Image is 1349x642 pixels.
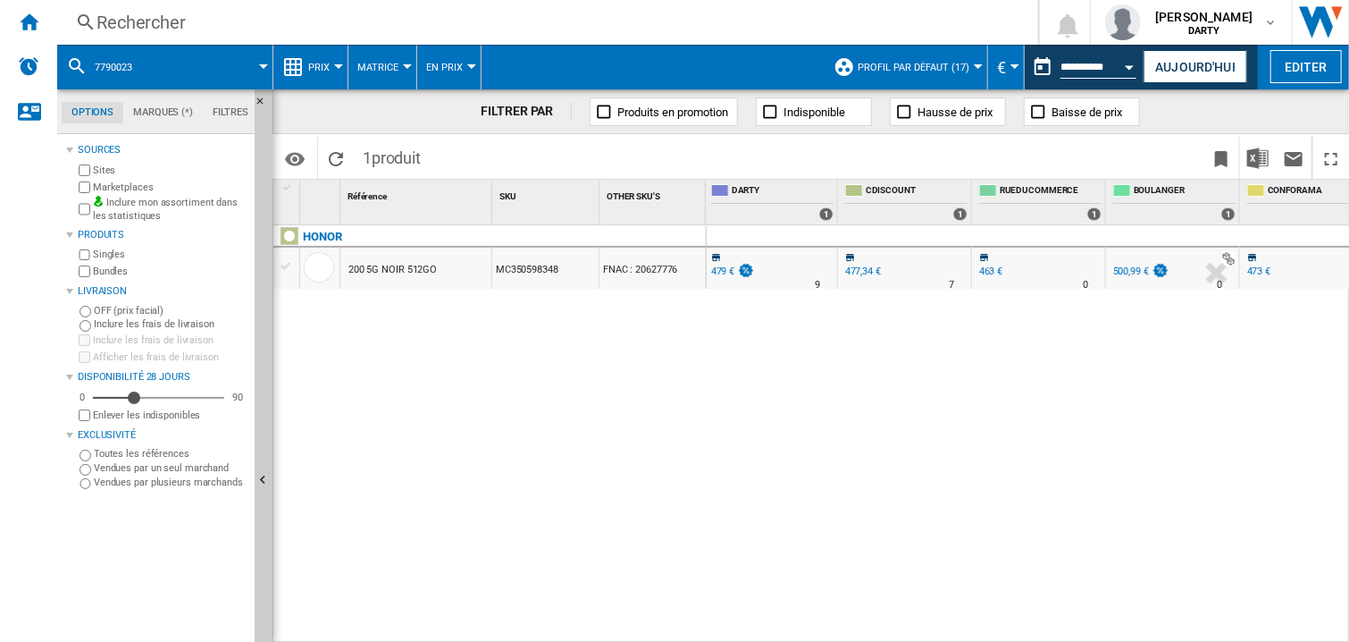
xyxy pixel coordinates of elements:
span: CDISCOUNT [866,184,968,199]
div: 90 [228,391,247,404]
span: SKU [499,191,516,201]
label: Bundles [93,265,247,278]
div: Ce rapport est basé sur une date antérieure à celle d'aujourd'hui. [1025,45,1140,89]
button: Envoyer ce rapport par email [1276,137,1311,179]
div: Sources [78,143,247,157]
button: Aujourd'hui [1144,50,1247,83]
div: CDISCOUNT 1 offers sold by CDISCOUNT [842,180,971,224]
input: Afficher les frais de livraison [79,410,90,421]
label: Inclure mon assortiment dans les statistiques [93,196,247,224]
button: md-calendar [1025,49,1060,85]
label: Vendues par un seul marchand [94,461,247,475]
button: € [997,45,1015,89]
md-tab-item: Marques (*) [123,102,203,123]
div: 500,99 € [1113,266,1149,277]
span: Produits en promotion [617,106,728,119]
input: Vendues par plusieurs marchands [80,478,91,490]
button: Baisse de prix [1024,97,1140,126]
label: Vendues par plusieurs marchands [94,476,247,489]
div: 479 € [711,266,735,277]
span: 1 [354,137,430,174]
div: DARTY 1 offers sold by DARTY [708,180,837,224]
div: Référence Sort None [344,180,491,207]
div: 7790023 [66,45,264,89]
span: RUEDUCOMMERCE [1000,184,1102,199]
span: Référence [348,191,387,201]
div: 473 € [1247,266,1271,277]
input: Singles [79,249,90,261]
div: Sort None [304,180,339,207]
div: 477,34 € [842,263,881,281]
div: Exclusivité [78,428,247,443]
input: Inclure mon assortiment dans les statistiques [79,199,90,221]
img: excel-24x24.png [1247,148,1269,169]
div: 479 € [708,263,755,281]
div: BOULANGER 1 offers sold by BOULANGER [1110,180,1239,224]
md-tab-item: Filtres [203,102,258,123]
span: Matrice [357,62,398,73]
div: 200 5G NOIR 512GO [348,249,437,291]
div: Délai de livraison : 0 jour [1217,276,1222,294]
label: Toutes les références [94,447,247,460]
div: 1 offers sold by BOULANGER [1221,207,1236,221]
div: SKU Sort None [496,180,599,207]
span: Indisponible [783,106,845,119]
input: OFF (prix facial) [80,306,91,317]
div: Rechercher [96,10,992,35]
button: Recharger [318,137,354,179]
label: Inclure les frais de livraison [94,317,247,331]
input: Vendues par un seul marchand [80,464,91,476]
div: 463 € [979,266,1003,277]
div: RUEDUCOMMERCE 1 offers sold by RUEDUCOMMERCE [976,180,1105,224]
button: Open calendar [1114,48,1146,80]
div: Profil par défaut (17) [834,45,978,89]
button: Indisponible [756,97,872,126]
div: Sort None [344,180,491,207]
button: Produits en promotion [590,97,738,126]
button: Créer un favoris [1203,137,1239,179]
span: BOULANGER [1134,184,1236,199]
md-menu: Currency [988,45,1025,89]
img: profile.jpg [1105,4,1141,40]
img: promotionV3.png [1152,263,1169,278]
span: Profil par défaut (17) [858,62,969,73]
div: 1 offers sold by DARTY [819,207,834,221]
span: [PERSON_NAME] [1155,8,1253,26]
span: € [997,58,1006,77]
md-tab-item: Options [62,102,123,123]
div: Délai de livraison : 0 jour [1083,276,1088,294]
input: Marketplaces [79,182,90,193]
button: Profil par défaut (17) [858,45,978,89]
div: Cliquez pour filtrer sur cette marque [303,226,342,248]
img: mysite-bg-18x18.png [93,196,104,207]
div: Livraison [78,284,247,299]
span: En Prix [426,62,463,73]
label: Marketplaces [93,181,247,194]
div: Sort None [603,180,706,207]
span: Baisse de prix [1052,106,1122,119]
div: 463 € [976,263,1003,281]
img: alerts-logo.svg [18,55,39,77]
div: 0 [75,391,89,404]
span: OTHER SKU'S [607,191,660,201]
div: Produits [78,228,247,242]
span: produit [372,148,421,167]
button: Masquer [255,89,276,122]
button: Options [277,142,313,174]
md-slider: Disponibilité [93,389,224,407]
div: Matrice [357,45,407,89]
div: FNAC : 20627776 [599,248,706,289]
button: En Prix [426,45,472,89]
span: Prix [308,62,330,73]
div: 1 offers sold by CDISCOUNT [953,207,968,221]
label: Singles [93,248,247,261]
input: Sites [79,165,90,176]
div: OTHER SKU'S Sort None [603,180,706,207]
button: Editer [1270,50,1342,83]
img: promotionV3.png [737,263,755,278]
button: Plein écran [1313,137,1349,179]
label: Inclure les frais de livraison [93,334,247,347]
button: Hausse de prix [890,97,1006,126]
div: 473 € [1244,263,1271,281]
